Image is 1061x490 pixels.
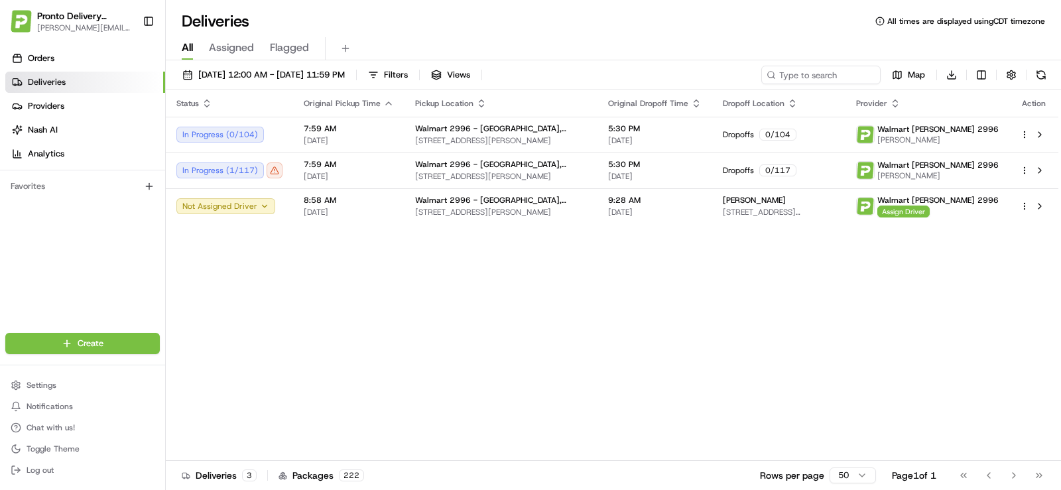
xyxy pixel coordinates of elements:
[384,69,408,81] span: Filters
[759,164,796,176] div: 0 / 117
[28,100,64,112] span: Providers
[339,469,364,481] div: 222
[176,66,351,84] button: [DATE] 12:00 AM - [DATE] 11:59 PM
[5,418,160,437] button: Chat with us!
[415,123,587,134] span: Walmart 2996 - [GEOGRAPHIC_DATA], [GEOGRAPHIC_DATA]
[5,119,165,141] a: Nash AI
[608,98,688,109] span: Original Dropoff Time
[34,86,219,99] input: Clear
[857,198,874,215] img: profile_internal_provider_pronto_delivery_service_internal.png
[608,195,702,206] span: 9:28 AM
[1032,66,1050,84] button: Refresh
[5,440,160,458] button: Toggle Theme
[759,129,796,141] div: 0 / 104
[608,159,702,170] span: 5:30 PM
[5,95,165,117] a: Providers
[723,129,754,140] span: Dropoffs
[5,176,160,197] div: Favorites
[304,171,394,182] span: [DATE]
[28,76,66,88] span: Deliveries
[270,40,309,56] span: Flagged
[176,98,199,109] span: Status
[5,48,165,69] a: Orders
[304,195,394,206] span: 8:58 AM
[242,469,257,481] div: 3
[608,207,702,217] span: [DATE]
[5,397,160,416] button: Notifications
[304,135,394,146] span: [DATE]
[608,135,702,146] span: [DATE]
[182,469,257,482] div: Deliveries
[28,124,58,136] span: Nash AI
[304,123,394,134] span: 7:59 AM
[856,98,887,109] span: Provider
[415,171,587,182] span: [STREET_ADDRESS][PERSON_NAME]
[892,469,936,482] div: Page 1 of 1
[27,380,56,391] span: Settings
[415,135,587,146] span: [STREET_ADDRESS][PERSON_NAME]
[176,198,275,214] button: Not Assigned Driver
[45,127,218,140] div: Start new chat
[5,376,160,395] button: Settings
[608,171,702,182] span: [DATE]
[13,127,37,151] img: 1736555255976-a54dd68f-1ca7-489b-9aae-adbdc363a1c4
[94,224,160,235] a: Powered byPylon
[27,422,75,433] span: Chat with us!
[877,124,999,135] span: Walmart [PERSON_NAME] 2996
[723,195,786,206] span: [PERSON_NAME]
[27,465,54,475] span: Log out
[37,23,132,33] button: [PERSON_NAME][EMAIL_ADDRESS][DOMAIN_NAME]
[887,16,1045,27] span: All times are displayed using CDT timezone
[13,13,40,40] img: Nash
[447,69,470,81] span: Views
[1020,98,1048,109] div: Action
[132,225,160,235] span: Pylon
[415,207,587,217] span: [STREET_ADDRESS][PERSON_NAME]
[877,160,999,170] span: Walmart [PERSON_NAME] 2996
[13,53,241,74] p: Welcome 👋
[877,170,999,181] span: [PERSON_NAME]
[304,98,381,109] span: Original Pickup Time
[279,469,364,482] div: Packages
[209,40,254,56] span: Assigned
[5,5,137,37] button: Pronto Delivery ServicePronto Delivery Service[PERSON_NAME][EMAIL_ADDRESS][DOMAIN_NAME]
[27,192,101,206] span: Knowledge Base
[37,9,132,23] button: Pronto Delivery Service
[28,148,64,160] span: Analytics
[182,40,193,56] span: All
[11,10,32,32] img: Pronto Delivery Service
[5,72,165,93] a: Deliveries
[857,162,874,179] img: profile_internal_provider_pronto_delivery_service_internal.png
[78,337,103,349] span: Create
[857,126,874,143] img: profile_internal_provider_pronto_delivery_service_internal.png
[760,469,824,482] p: Rows per page
[107,187,218,211] a: 💻API Documentation
[723,165,754,176] span: Dropoffs
[877,195,999,206] span: Walmart [PERSON_NAME] 2996
[362,66,414,84] button: Filters
[877,135,999,145] span: [PERSON_NAME]
[112,194,123,204] div: 💻
[723,207,835,217] span: [STREET_ADDRESS][PERSON_NAME]
[182,11,249,32] h1: Deliveries
[8,187,107,211] a: 📗Knowledge Base
[304,159,394,170] span: 7:59 AM
[415,159,587,170] span: Walmart 2996 - [GEOGRAPHIC_DATA], [GEOGRAPHIC_DATA]
[608,123,702,134] span: 5:30 PM
[27,444,80,454] span: Toggle Theme
[425,66,476,84] button: Views
[886,66,931,84] button: Map
[225,131,241,147] button: Start new chat
[908,69,925,81] span: Map
[877,206,930,217] span: Assign Driver
[5,333,160,354] button: Create
[415,98,473,109] span: Pickup Location
[28,52,54,64] span: Orders
[27,401,73,412] span: Notifications
[198,69,345,81] span: [DATE] 12:00 AM - [DATE] 11:59 PM
[13,194,24,204] div: 📗
[5,461,160,479] button: Log out
[45,140,168,151] div: We're available if you need us!
[304,207,394,217] span: [DATE]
